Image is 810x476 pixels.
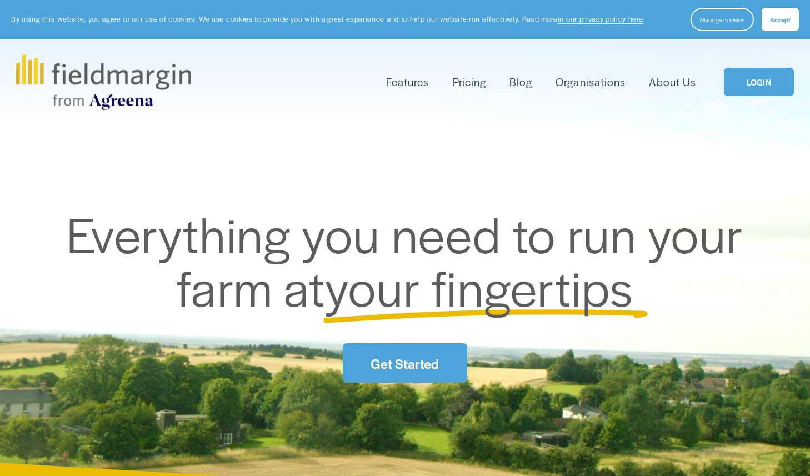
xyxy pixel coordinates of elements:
a: Organisations [556,73,625,91]
a: LOGIN [724,68,794,96]
span: Manage cookies [700,15,744,24]
button: Manage cookies [691,8,754,31]
span: Accept [770,15,791,24]
span: Everything you need to run your farm at [67,198,755,321]
span: Features [386,74,429,90]
p: By using this website, you agree to our use of cookies. We use cookies to provide you with a grea... [11,14,645,24]
a: About Us [649,73,696,91]
a: folder dropdown [386,73,429,91]
a: Blog [509,73,532,91]
a: Pricing [453,73,486,91]
button: Accept [762,8,799,31]
a: in our privacy policy here [558,14,643,24]
span: your fingertips [325,252,633,321]
a: Get Started [343,343,467,383]
img: fieldmargin.com [16,54,191,110]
